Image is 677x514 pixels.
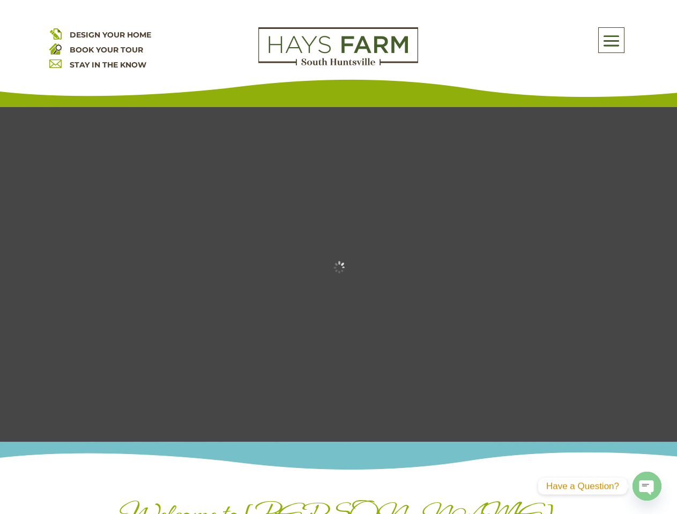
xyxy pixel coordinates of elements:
[258,58,418,68] a: hays farm homes huntsville development
[258,27,418,66] img: Logo
[70,45,143,55] a: BOOK YOUR TOUR
[70,30,151,40] a: DESIGN YOUR HOME
[49,42,62,55] img: book your home tour
[70,60,146,70] a: STAY IN THE KNOW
